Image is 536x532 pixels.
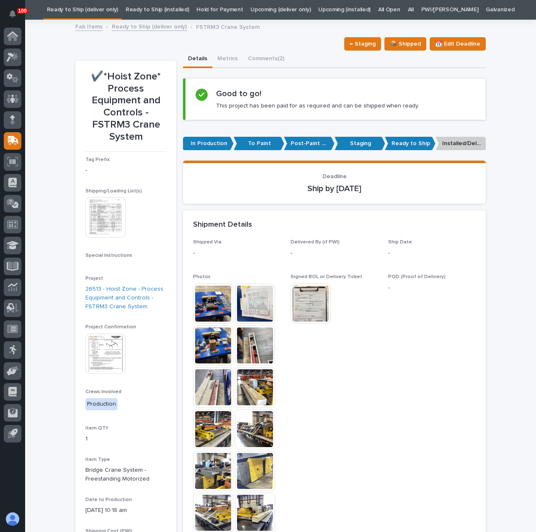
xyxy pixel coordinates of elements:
[291,274,362,279] span: Signed BOL or Delivery Ticket
[216,102,419,110] p: This project has been paid for as required and can be shipped when ready.
[193,249,281,258] p: -
[196,22,260,31] p: FSTRM3 Crane System
[85,157,110,162] span: Tag Prefix
[85,166,166,175] p: -
[18,8,27,14] p: 100
[85,253,132,258] span: Special Instructions
[193,240,222,245] span: Shipped Via
[212,51,243,68] button: Metrics
[216,89,261,99] h2: Good to go!
[85,189,142,194] span: Shipping/Loading List(s)
[344,37,381,51] button: ← Staging
[112,21,187,31] a: Ready to Ship (deliver only)
[291,240,340,245] span: Delivered By (if PWI)
[85,285,166,311] a: 26513 - Hoist Zone - Process Equipment and Controls - FSTRM3 Crane System
[183,51,212,68] button: Details
[243,51,289,68] button: Comments (2)
[85,398,118,410] div: Production
[291,249,378,258] p: -
[335,137,385,151] p: Staging
[75,21,103,31] a: Fab Items
[193,274,211,279] span: Photos
[4,510,21,528] button: users-avatar
[85,325,136,330] span: Project Confirmation
[4,5,21,23] button: Notifications
[193,184,476,194] p: Ship by [DATE]
[435,39,480,49] span: 📆 Edit Deadline
[193,220,252,230] h2: Shipment Details
[85,435,166,443] p: 1
[85,466,166,483] p: Bridge Crane System - Freestanding Motorized
[430,37,486,51] button: 📆 Edit Deadline
[183,137,234,151] p: In Production
[388,284,476,292] p: -
[85,506,166,515] p: [DATE] 10:18 am
[85,276,103,281] span: Project
[284,137,335,151] p: Post-Paint Assembly
[85,457,110,462] span: Item Type
[85,426,108,431] span: Item QTY
[85,497,132,502] span: Date to Production
[388,249,476,258] p: -
[388,274,446,279] span: POD (Proof of Delivery)
[85,389,121,394] span: Crews Involved
[322,174,347,179] span: Deadline
[384,37,426,51] button: 📦 Shipped
[234,137,284,151] p: To Paint
[85,71,166,143] p: ✔️*Hoist Zone* Process Equipment and Controls - FSTRM3 Crane System
[435,137,486,151] p: Installed/Delivered (completely done)
[350,39,376,49] span: ← Staging
[388,240,412,245] span: Ship Date
[10,10,21,23] div: Notifications100
[385,137,435,151] p: Ready to Ship
[390,39,421,49] span: 📦 Shipped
